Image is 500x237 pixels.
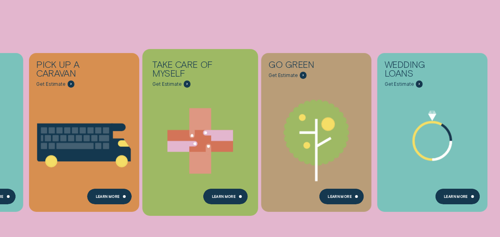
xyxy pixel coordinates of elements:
[152,60,223,81] div: Take care of myself
[203,188,248,204] a: Learn more
[261,53,371,207] a: Go green - Learn more
[87,188,132,204] a: Learn More
[435,188,480,204] a: Learn more
[385,60,455,81] div: Wedding Loans
[145,53,255,207] a: Take care of myself - Learn more
[268,73,298,79] span: Get Estimate
[29,53,139,207] a: Pick up a caravan - Learn more
[319,188,364,204] a: Learn more
[152,81,182,87] span: Get Estimate
[36,81,66,87] span: Get Estimate
[268,60,339,72] div: Go green
[385,81,414,87] span: Get Estimate
[377,53,487,207] a: Wedding Loans - Learn more
[36,60,107,81] div: Pick up a caravan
